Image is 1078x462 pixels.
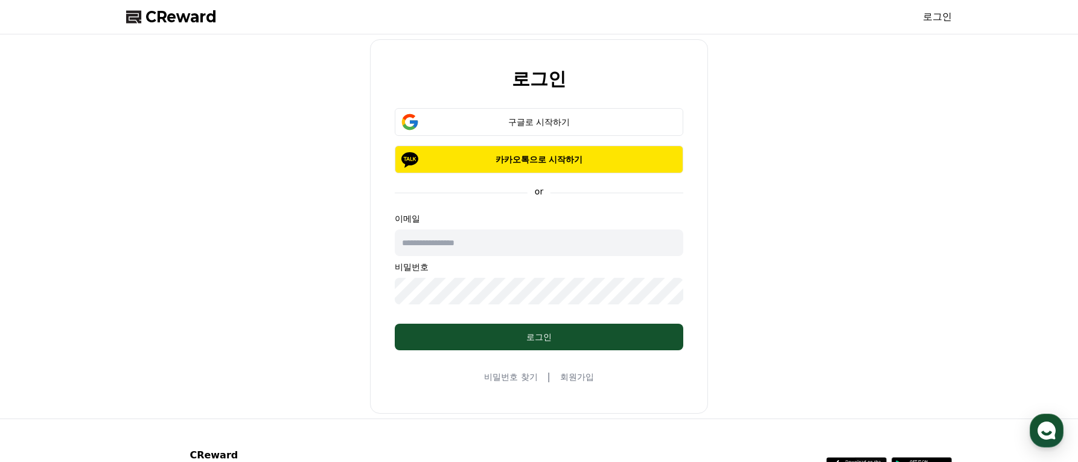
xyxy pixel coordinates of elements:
[4,362,80,392] a: 홈
[395,146,683,173] button: 카카오톡으로 시작하기
[484,371,537,383] a: 비밀번호 찾기
[419,331,659,343] div: 로그인
[145,7,217,27] span: CReward
[547,370,550,384] span: |
[560,371,594,383] a: 회원가입
[80,362,156,392] a: 대화
[110,380,125,390] span: 대화
[512,69,566,89] h2: 로그인
[395,261,683,273] p: 비밀번호
[395,213,683,225] p: 이메일
[156,362,232,392] a: 설정
[395,108,683,136] button: 구글로 시작하기
[126,7,217,27] a: CReward
[395,324,683,350] button: 로그인
[923,10,952,24] a: 로그인
[412,153,666,165] p: 카카오톡으로 시작하기
[528,185,550,197] p: or
[38,380,45,390] span: 홈
[187,380,201,390] span: 설정
[412,116,666,128] div: 구글로 시작하기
